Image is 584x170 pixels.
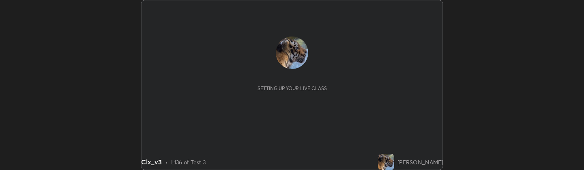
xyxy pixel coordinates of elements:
div: Clx_v3 [141,157,162,167]
img: d5b3edce846c42f48428f40db643a916.file [276,37,308,69]
div: • [165,158,168,166]
div: [PERSON_NAME] [397,158,443,166]
div: L136 of Test 3 [171,158,206,166]
img: d5b3edce846c42f48428f40db643a916.file [378,154,394,170]
div: Setting up your live class [258,85,327,91]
